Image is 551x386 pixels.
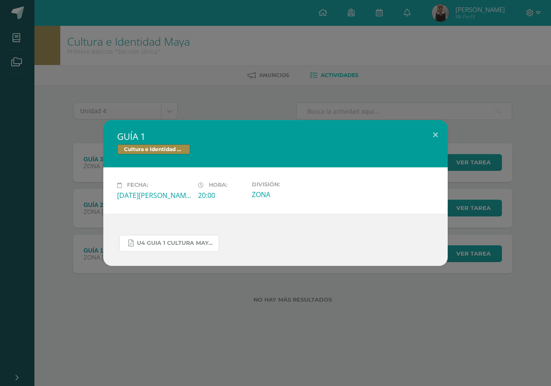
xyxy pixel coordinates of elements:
[209,182,227,188] span: Hora:
[117,144,190,154] span: Cultura e Identidad Maya
[252,181,326,188] label: División:
[137,240,214,247] span: U4 GUIA 1 CULTURA MAYA BASICOS.pdf
[127,182,148,188] span: Fecha:
[117,191,191,200] div: [DATE][PERSON_NAME]
[198,191,245,200] div: 20:00
[117,130,434,142] h2: GUÍA 1
[423,120,448,149] button: Close (Esc)
[119,235,219,252] a: U4 GUIA 1 CULTURA MAYA BASICOS.pdf
[252,190,326,199] div: ZONA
